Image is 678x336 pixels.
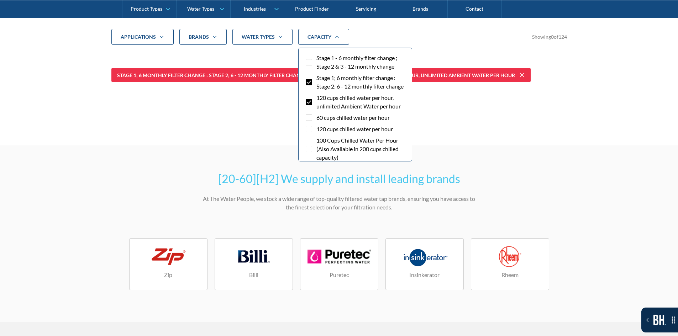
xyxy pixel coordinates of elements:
a: Rheem [471,238,549,290]
div: CAPACITY [298,29,349,45]
div: List [111,108,567,117]
a: Zip [129,238,207,290]
span: Stage 1 - 6 monthly filter change ; Stage 2 & 3 - 12 monthly change [316,54,406,71]
a: Insinkerator [385,238,464,290]
h4: Insinkerator [393,271,456,279]
div: Brands [189,33,209,41]
h4: Rheem [478,271,542,279]
div: Industries [244,6,266,12]
div: Water Types [187,6,214,12]
div: Product Types [131,6,162,12]
div: water Types [232,29,293,45]
div: Brands [179,29,227,45]
span: 124 [558,34,567,40]
h2: [20-60][H2] We supply and install leading brands [200,170,478,187]
a: Billi [215,238,293,290]
div: Stage 1; 6 monthly filter change : Stage 2; 6 - 12 monthly filter change [117,72,307,79]
h4: Billi [222,271,285,279]
h4: Zip [137,271,200,279]
p: At The Water People, we stock a wide range of top-quality filtered water tap brands, ensuring you... [200,194,478,212]
nav: CAPACITY [298,48,412,161]
span: 0 [551,34,554,40]
form: Filter 5 [111,29,567,57]
div: Showing of [532,33,567,41]
strong: CAPACITY [308,34,331,40]
div: applications [111,29,174,45]
div: applications [121,33,156,41]
div: 120 cups chilled water per hour, unlimited Ambient Water per hour [331,72,515,79]
h4: Puretec [308,271,371,279]
strong: water Types [242,34,275,40]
